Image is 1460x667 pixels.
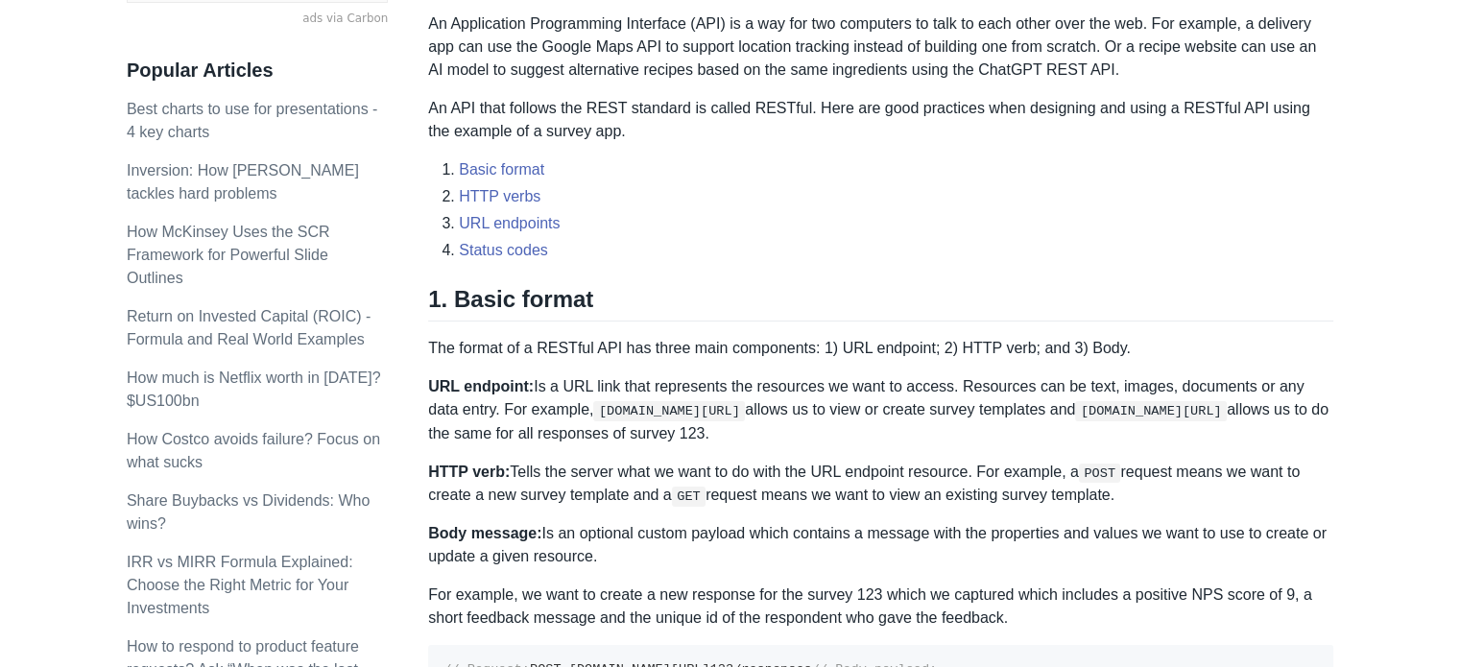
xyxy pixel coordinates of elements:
a: Inversion: How [PERSON_NAME] tackles hard problems [127,162,359,202]
a: How McKinsey Uses the SCR Framework for Powerful Slide Outlines [127,224,330,286]
strong: Body message: [428,525,541,541]
h3: Popular Articles [127,59,388,83]
a: How Costco avoids failure? Focus on what sucks [127,431,380,470]
strong: HTTP verb: [428,464,510,480]
a: Status codes [459,242,548,258]
p: Tells the server what we want to do with the URL endpoint resource. For example, a request means ... [428,461,1333,508]
p: The format of a RESTful API has three main components: 1) URL endpoint; 2) HTTP verb; and 3) Body. [428,337,1333,360]
p: An Application Programming Interface (API) is a way for two computers to talk to each other over ... [428,12,1333,82]
p: For example, we want to create a new response for the survey 123 which we captured which includes... [428,584,1333,630]
a: HTTP verbs [459,188,540,204]
a: How much is Netflix worth in [DATE]? $US100bn [127,369,381,409]
p: Is a URL link that represents the resources we want to access. Resources can be text, images, doc... [428,375,1333,444]
a: ads via Carbon [127,11,388,28]
strong: URL endpoint: [428,378,534,394]
code: [DOMAIN_NAME][URL] [593,401,745,420]
a: Best charts to use for presentations - 4 key charts [127,101,377,140]
code: POST [1079,464,1121,483]
code: GET [672,487,706,506]
a: Basic format [459,161,544,178]
a: URL endpoints [459,215,560,231]
h2: 1. Basic format [428,285,1333,322]
code: [DOMAIN_NAME][URL] [1075,401,1227,420]
a: Share Buybacks vs Dividends: Who wins? [127,492,370,532]
a: IRR vs MIRR Formula Explained: Choose the Right Metric for Your Investments [127,554,353,616]
p: Is an optional custom payload which contains a message with the properties and values we want to ... [428,522,1333,568]
p: An API that follows the REST standard is called RESTful. Here are good practices when designing a... [428,97,1333,143]
a: Return on Invested Capital (ROIC) - Formula and Real World Examples [127,308,371,347]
